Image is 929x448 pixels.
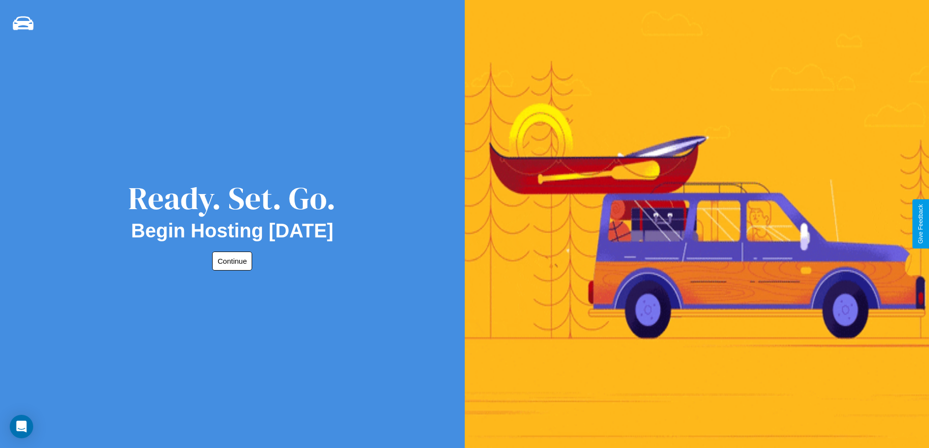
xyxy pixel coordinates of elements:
div: Give Feedback [917,204,924,244]
h2: Begin Hosting [DATE] [131,220,334,242]
button: Continue [212,252,252,271]
div: Ready. Set. Go. [128,176,336,220]
div: Open Intercom Messenger [10,415,33,438]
